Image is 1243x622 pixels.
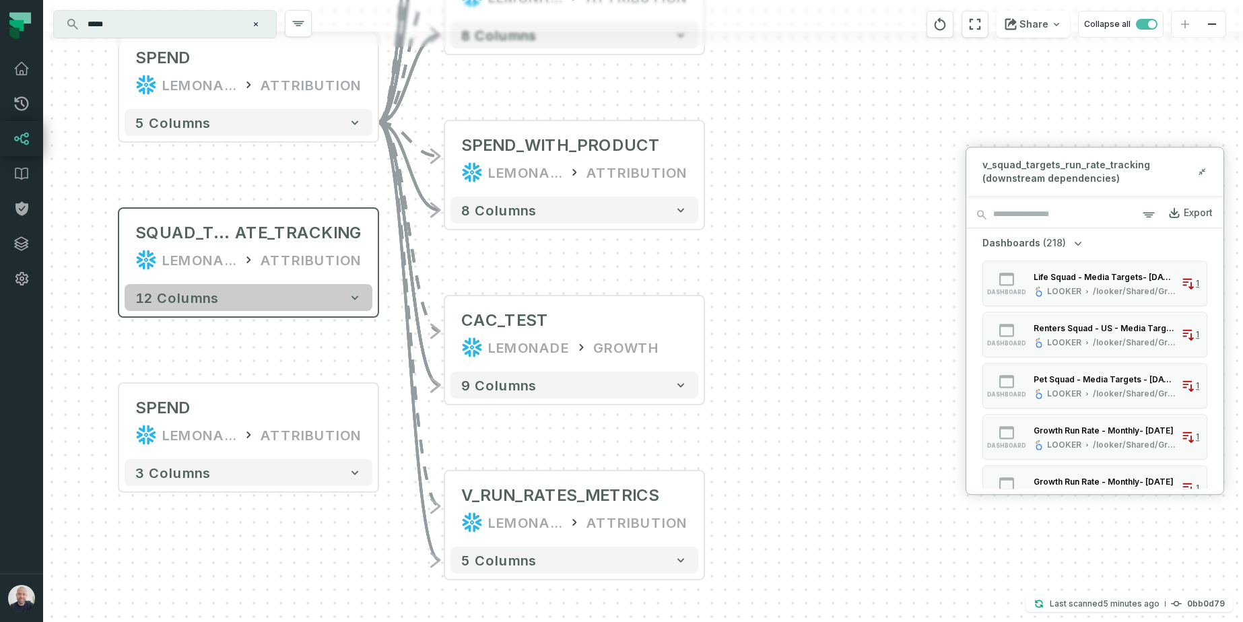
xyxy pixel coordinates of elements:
button: dashboardLOOKER/looker/Shared/Growth/Archived - to be deleted/EOM/EOQ Run Rate/20211 [982,414,1207,460]
relative-time: Sep 29, 2025, 1:24 PM GMT+3 [1103,598,1160,609]
div: Export [1184,207,1213,219]
div: ATTRIBUTION [261,424,362,446]
div: ATTRIBUTION [261,74,362,96]
p: Last scanned [1050,597,1160,611]
g: Edge from 41bb299049e5680a3012e718f29df7f7 to 4d4bb8914e15abb73063082a2bd1b459 [378,123,440,385]
span: dashboard [987,442,1026,449]
div: SPEND [135,397,191,419]
div: LEMONADE [488,162,562,183]
span: dashboard [987,289,1026,296]
div: Growth Run Rate - Monthly- [DATE] [1034,477,1174,487]
div: Life Squad - Media Targets- [DATE] [1034,272,1176,282]
g: Edge from 41bb299049e5680a3012e718f29df7f7 to 21aef4d113bf85ba53f84007cb6ac536 [378,123,440,156]
div: LOOKER [1047,337,1081,348]
div: LOOKER [1047,388,1081,399]
span: 1 [1196,329,1199,340]
div: ATTRIBUTION [586,162,687,183]
h4: 0bb0d79 [1187,600,1225,608]
button: dashboardLOOKER/looker/Shared/Growth/Growth - 2025 Dashboards/Life Squad/Life - EOM targets history1 [982,261,1207,306]
span: ATE_TRACKING [235,222,362,244]
span: 1 [1196,431,1199,442]
div: LEMONADE [162,74,236,96]
span: v_squad_targets_run_rate_tracking (downstream dependencies) [982,158,1197,185]
div: SPEND_WITH_PRODUCT [461,135,661,156]
div: /looker/Shared/Growth/Growth - 2025 Dashboards/Renters Squad/Renters - EOM targets history [1093,337,1176,348]
button: zoom out [1199,11,1225,38]
span: dashboard [987,391,1026,398]
div: Pet Squad - Media Targets - [DATE] [1034,374,1176,384]
a: Export [1157,203,1213,226]
span: (218) [1043,236,1066,250]
span: 1 [1196,380,1199,391]
button: dashboardLOOKER/looker/Shared/Growth/Growth - 2025 Dashboards/Pet Squad/Pet - EOM targets history1 [982,363,1207,409]
div: LOOKER [1047,440,1081,450]
div: LEMONADE_DWH [162,424,236,446]
span: dashboard [987,340,1026,347]
button: dashboardLOOKER/looker/Shared/Growth/Growth - 2025 Dashboards/Renters Squad/Renters - EOM targets... [982,312,1207,357]
span: 1 [1196,278,1199,289]
span: 12 columns [135,289,219,306]
div: LEMONADE [488,512,562,533]
div: ATTRIBUTION [261,249,362,271]
button: dashboardLOOKER/looker/Shared/Growth/Archived - to be deleted/EOM/EOQ Run Rate/20211 [982,465,1207,511]
div: /looker/Shared/Growth/Growth - 2025 Dashboards/Life Squad/Life - EOM targets history [1093,286,1176,297]
div: SQUAD_TARGETS_RUN_RATE_TRACKING [135,222,362,244]
span: 3 columns [135,464,211,481]
div: /looker/Shared/Growth/Archived - to be deleted/EOM/EOQ Run Rate/2021 [1093,440,1176,450]
g: Edge from 41bb299049e5680a3012e718f29df7f7 to 4d4bb8914e15abb73063082a2bd1b459 [378,123,440,331]
div: GROWTH [593,337,659,358]
div: LEMONADE [162,249,236,271]
button: Last scanned[DATE] 1:24:02 PM0bb0d79 [1026,596,1233,612]
g: Edge from 41bb299049e5680a3012e718f29df7f7 to 21aef4d113bf85ba53f84007cb6ac536 [378,123,440,210]
div: LEMONADE [488,337,569,358]
img: avatar of Daniel Ochoa Bimblich [8,585,35,612]
span: SQUAD_TARGETS_RUN_R [135,222,235,244]
div: ATTRIBUTION [586,512,687,533]
span: 9 columns [461,377,537,393]
div: /looker/Shared/Growth/Growth - 2025 Dashboards/Pet Squad/Pet - EOM targets history [1093,388,1176,399]
span: 5 columns [461,552,537,568]
div: SPEND [135,47,191,69]
div: LOOKER [1047,286,1081,297]
button: Collapse all [1078,11,1164,38]
g: Edge from 41bb299049e5680a3012e718f29df7f7 to 59a354fbed266700bffe88a47637dc95 [378,123,440,560]
button: Share [997,11,1070,38]
div: Growth Run Rate - Monthly- March 21 [1034,425,1174,436]
span: 8 columns [461,202,537,218]
div: Renters Squad - US - Media Targets - Oct 22' [1034,323,1176,333]
span: 1 [1196,483,1199,493]
button: Clear search query [249,18,263,31]
button: Dashboards(218) [982,236,1085,250]
span: Dashboards [982,236,1040,250]
g: Edge from 41bb299049e5680a3012e718f29df7f7 to 59a354fbed266700bffe88a47637dc95 [378,123,440,506]
div: CAC_TEST [461,310,549,331]
div: V_RUN_RATES_METRICS [461,485,659,506]
span: 5 columns [135,114,211,131]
